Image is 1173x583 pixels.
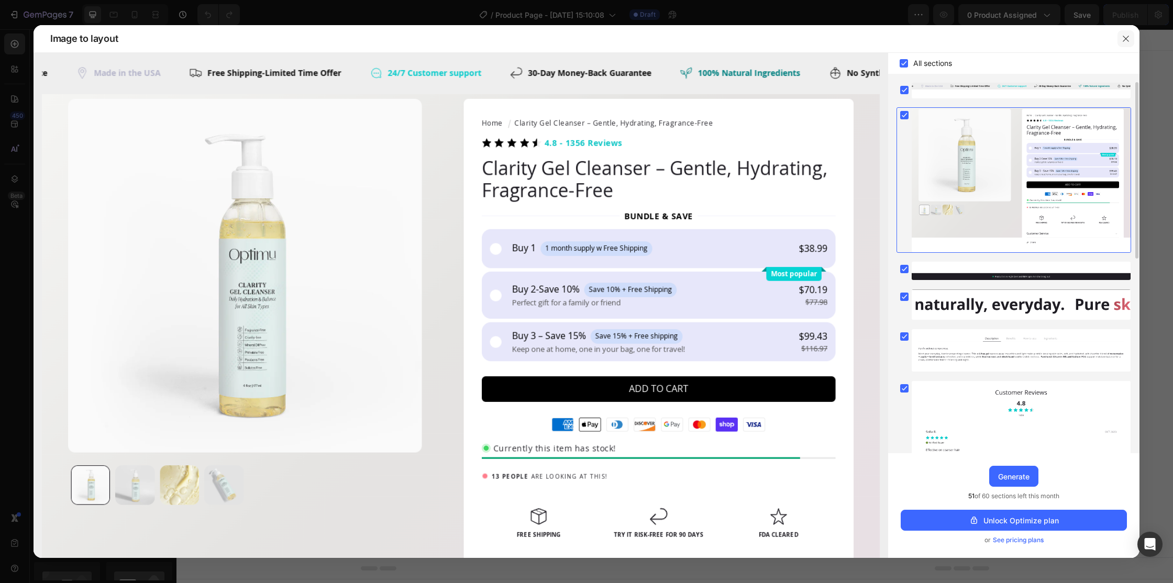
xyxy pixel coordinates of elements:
div: Open Intercom Messenger [1137,532,1163,557]
button: Unlock Optimize plan [901,510,1127,531]
button: Add elements [501,300,574,321]
span: 51 [968,492,975,500]
div: Unlock Optimize plan [969,515,1059,526]
span: See pricing plans [993,535,1044,545]
button: Generate [989,466,1038,487]
div: or [901,535,1127,545]
span: All sections [913,57,952,70]
div: Generate [998,471,1030,482]
button: Add sections [423,300,494,321]
div: Start with Generating from URL or image [428,359,569,367]
div: Start with Sections from sidebar [435,279,562,292]
span: of 60 sections left this month [968,491,1059,501]
span: Image to layout [50,32,118,45]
